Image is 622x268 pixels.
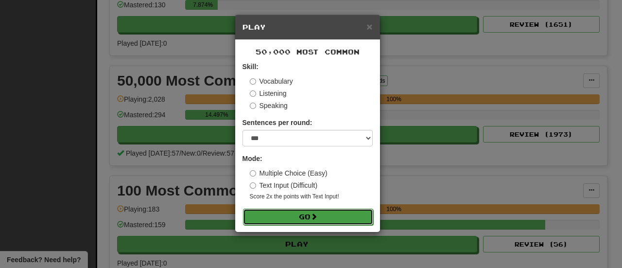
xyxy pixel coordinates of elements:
[250,180,318,190] label: Text Input (Difficult)
[366,21,372,32] button: Close
[250,182,256,189] input: Text Input (Difficult)
[242,155,262,162] strong: Mode:
[242,118,312,127] label: Sentences per round:
[250,78,256,85] input: Vocabulary
[256,48,360,56] span: 50,000 Most Common
[242,22,373,32] h5: Play
[366,21,372,32] span: ×
[250,89,287,98] label: Listening
[250,170,256,177] input: Multiple Choice (Easy)
[250,193,373,201] small: Score 2x the points with Text Input !
[250,168,328,178] label: Multiple Choice (Easy)
[250,101,288,110] label: Speaking
[250,103,256,109] input: Speaking
[243,209,373,225] button: Go
[250,90,256,97] input: Listening
[242,63,259,71] strong: Skill:
[250,76,293,86] label: Vocabulary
